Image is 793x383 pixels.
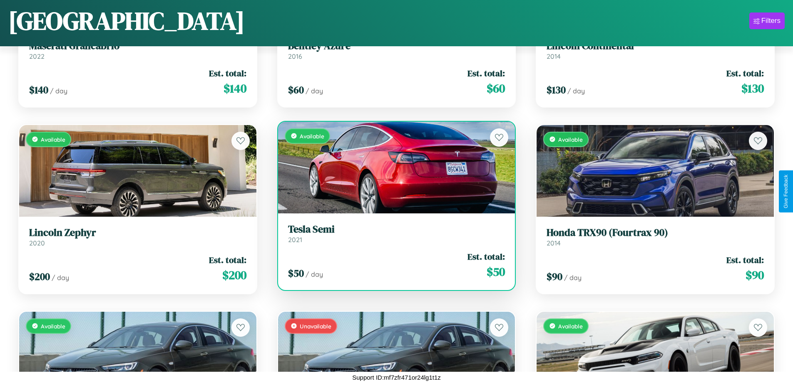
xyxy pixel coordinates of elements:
span: / day [564,273,582,282]
h3: Lincoln Zephyr [29,227,246,239]
span: Available [41,136,65,143]
span: Available [558,136,583,143]
span: 2020 [29,239,45,247]
h3: Lincoln Continental [547,40,764,52]
span: 2022 [29,52,45,60]
span: Available [41,323,65,330]
span: 2014 [547,52,561,60]
span: Est. total: [467,67,505,79]
span: 2016 [288,52,302,60]
p: Support ID: mf7zfr471or24lg1t1z [352,372,441,383]
a: Tesla Semi2021 [288,223,505,244]
span: $ 200 [29,270,50,283]
span: Est. total: [726,254,764,266]
h3: Honda TRX90 (Fourtrax 90) [547,227,764,239]
span: Available [558,323,583,330]
span: Est. total: [726,67,764,79]
span: $ 50 [487,263,505,280]
h3: Maserati Grancabrio [29,40,246,52]
span: $ 130 [741,80,764,97]
span: / day [306,87,323,95]
span: $ 130 [547,83,566,97]
span: Est. total: [467,250,505,263]
button: Filters [749,13,785,29]
span: Est. total: [209,67,246,79]
span: $ 50 [288,266,304,280]
h3: Tesla Semi [288,223,505,235]
span: $ 60 [487,80,505,97]
span: / day [306,270,323,278]
span: $ 90 [746,267,764,283]
span: / day [567,87,585,95]
span: Unavailable [300,323,331,330]
span: / day [52,273,69,282]
span: $ 140 [29,83,48,97]
div: Give Feedback [783,175,789,208]
div: Filters [761,17,781,25]
span: Available [300,133,324,140]
a: Bentley Azure2016 [288,40,505,60]
h3: Bentley Azure [288,40,505,52]
a: Maserati Grancabrio2022 [29,40,246,60]
a: Lincoln Zephyr2020 [29,227,246,247]
span: 2014 [547,239,561,247]
span: Est. total: [209,254,246,266]
span: / day [50,87,67,95]
span: $ 90 [547,270,562,283]
a: Honda TRX90 (Fourtrax 90)2014 [547,227,764,247]
span: $ 200 [222,267,246,283]
span: $ 60 [288,83,304,97]
span: $ 140 [224,80,246,97]
a: Lincoln Continental2014 [547,40,764,60]
h1: [GEOGRAPHIC_DATA] [8,4,245,38]
span: 2021 [288,235,302,244]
